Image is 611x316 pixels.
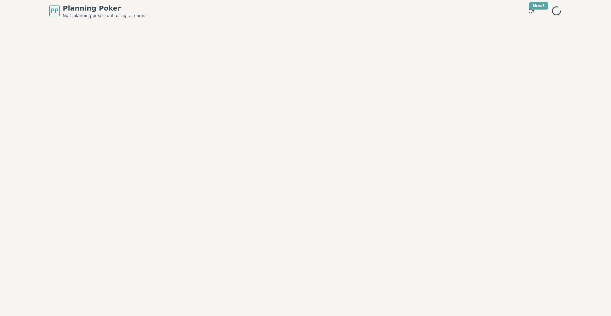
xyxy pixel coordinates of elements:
span: No.1 planning poker tool for agile teams [63,13,145,18]
button: New! [525,5,537,17]
a: PPPlanning PokerNo.1 planning poker tool for agile teams [49,3,145,18]
div: New! [529,2,548,10]
span: PP [50,7,58,15]
span: Planning Poker [63,3,145,13]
